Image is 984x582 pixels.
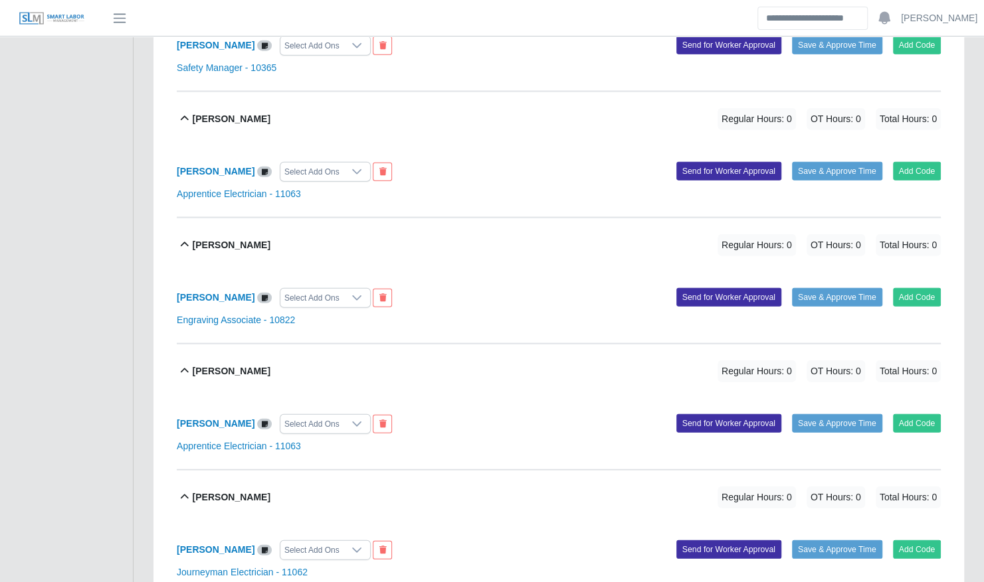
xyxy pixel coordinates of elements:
a: Engraving Associate - 10822 [177,315,295,325]
button: End Worker & Remove from the Timesheet [373,163,392,181]
input: Search [757,7,868,30]
button: Send for Worker Approval [676,288,781,307]
b: [PERSON_NAME] [193,112,270,126]
button: Add Code [893,288,941,307]
a: [PERSON_NAME] [901,11,977,25]
button: [PERSON_NAME] Regular Hours: 0 OT Hours: 0 Total Hours: 0 [177,471,941,524]
span: Total Hours: 0 [876,234,941,256]
b: [PERSON_NAME] [193,490,270,504]
span: Regular Hours: 0 [718,360,796,382]
span: OT Hours: 0 [807,108,865,130]
span: OT Hours: 0 [807,486,865,508]
a: Journeyman Electrician - 11062 [177,567,308,577]
button: Save & Approve Time [792,288,882,307]
button: Send for Worker Approval [676,540,781,559]
a: View/Edit Notes [257,292,272,303]
button: Add Code [893,540,941,559]
div: Select Add Ons [280,163,344,181]
button: Send for Worker Approval [676,36,781,54]
button: End Worker & Remove from the Timesheet [373,36,392,55]
a: Apprentice Electrician - 11063 [177,188,301,199]
a: [PERSON_NAME] [177,166,254,177]
button: End Worker & Remove from the Timesheet [373,289,392,307]
a: [PERSON_NAME] [177,418,254,429]
button: Add Code [893,414,941,433]
div: Select Add Ons [280,289,344,307]
a: [PERSON_NAME] [177,40,254,50]
img: SLM Logo [19,11,85,26]
button: Save & Approve Time [792,36,882,54]
span: Total Hours: 0 [876,108,941,130]
span: Regular Hours: 0 [718,234,796,256]
span: OT Hours: 0 [807,234,865,256]
span: Regular Hours: 0 [718,486,796,508]
button: Add Code [893,162,941,181]
div: Select Add Ons [280,541,344,559]
button: End Worker & Remove from the Timesheet [373,415,392,433]
a: [PERSON_NAME] [177,292,254,303]
span: Total Hours: 0 [876,360,941,382]
span: OT Hours: 0 [807,360,865,382]
button: Save & Approve Time [792,540,882,559]
button: Save & Approve Time [792,414,882,433]
a: View/Edit Notes [257,166,272,177]
div: Select Add Ons [280,36,344,55]
button: Send for Worker Approval [676,414,781,433]
a: View/Edit Notes [257,544,272,555]
a: View/Edit Notes [257,40,272,50]
span: Total Hours: 0 [876,486,941,508]
button: [PERSON_NAME] Regular Hours: 0 OT Hours: 0 Total Hours: 0 [177,344,941,398]
button: Add Code [893,36,941,54]
b: [PERSON_NAME] [193,364,270,378]
button: [PERSON_NAME] Regular Hours: 0 OT Hours: 0 Total Hours: 0 [177,218,941,272]
button: [PERSON_NAME] Regular Hours: 0 OT Hours: 0 Total Hours: 0 [177,92,941,146]
button: Send for Worker Approval [676,162,781,181]
button: End Worker & Remove from the Timesheet [373,541,392,559]
a: Apprentice Electrician - 11063 [177,441,301,451]
div: Select Add Ons [280,415,344,433]
a: Safety Manager - 10365 [177,62,276,73]
span: Regular Hours: 0 [718,108,796,130]
a: View/Edit Notes [257,418,272,429]
a: [PERSON_NAME] [177,544,254,555]
b: [PERSON_NAME] [193,238,270,252]
button: Save & Approve Time [792,162,882,181]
